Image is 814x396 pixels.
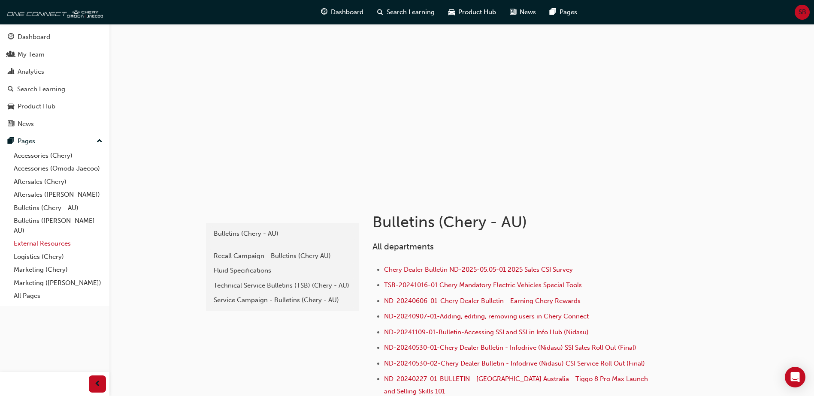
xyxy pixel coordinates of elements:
[8,138,14,145] span: pages-icon
[18,32,50,42] div: Dashboard
[377,7,383,18] span: search-icon
[448,7,455,18] span: car-icon
[384,266,573,273] a: Chery Dealer Bulletin ND-2025-05.05-01 2025 Sales CSI Survey
[8,103,14,111] span: car-icon
[384,344,636,351] a: ND-20240530-01-Chery Dealer Bulletin - Infodrive (Nidasu) SSI Sales Roll Out (Final)
[10,201,106,215] a: Bulletins (Chery - AU)
[785,367,805,387] div: Open Intercom Messenger
[94,379,101,390] span: prev-icon
[543,3,584,21] a: pages-iconPages
[209,278,355,293] a: Technical Service Bulletins (TSB) (Chery - AU)
[520,7,536,17] span: News
[3,133,106,149] button: Pages
[10,149,106,162] a: Accessories (Chery)
[18,119,34,129] div: News
[3,116,106,132] a: News
[384,281,582,289] a: TSB-20241016-01 Chery Mandatory Electric Vehicles Special Tools
[314,3,370,21] a: guage-iconDashboard
[370,3,442,21] a: search-iconSearch Learning
[458,7,496,17] span: Product Hub
[214,229,351,239] div: Bulletins (Chery - AU)
[10,276,106,290] a: Marketing ([PERSON_NAME])
[97,136,103,147] span: up-icon
[372,242,434,252] span: All departments
[442,3,503,21] a: car-iconProduct Hub
[18,67,44,77] div: Analytics
[10,188,106,201] a: Aftersales ([PERSON_NAME])
[3,47,106,63] a: My Team
[8,33,14,41] span: guage-icon
[560,7,577,17] span: Pages
[17,84,65,94] div: Search Learning
[10,214,106,237] a: Bulletins ([PERSON_NAME] - AU)
[10,237,106,250] a: External Resources
[10,263,106,276] a: Marketing (Chery)
[387,7,435,17] span: Search Learning
[214,251,351,261] div: Recall Campaign - Bulletins (Chery AU)
[8,51,14,59] span: people-icon
[8,120,14,128] span: news-icon
[3,64,106,80] a: Analytics
[209,263,355,278] a: Fluid Specifications
[214,295,351,305] div: Service Campaign - Bulletins (Chery - AU)
[384,328,589,336] a: ND-20241109-01-Bulletin-Accessing SSI and SSI in Info Hub (Nidasu)
[4,3,103,21] img: oneconnect
[3,81,106,97] a: Search Learning
[10,250,106,264] a: Logistics (Chery)
[795,5,810,20] button: SB
[209,293,355,308] a: Service Campaign - Bulletins (Chery - AU)
[18,102,55,111] div: Product Hub
[384,312,589,320] a: ND-20240907-01-Adding, editing, removing users in Chery Connect
[321,7,327,18] span: guage-icon
[209,226,355,241] a: Bulletins (Chery - AU)
[214,281,351,291] div: Technical Service Bulletins (TSB) (Chery - AU)
[18,136,35,146] div: Pages
[3,27,106,133] button: DashboardMy TeamAnalyticsSearch LearningProduct HubNews
[214,266,351,276] div: Fluid Specifications
[3,99,106,114] a: Product Hub
[331,7,363,17] span: Dashboard
[10,162,106,175] a: Accessories (Omoda Jaecoo)
[799,7,806,17] span: SB
[550,7,556,18] span: pages-icon
[510,7,516,18] span: news-icon
[384,297,581,305] a: ND-20240606-01-Chery Dealer Bulletin - Earning Chery Rewards
[372,213,654,231] h1: Bulletins (Chery - AU)
[384,360,645,367] a: ND-20240530-02-Chery Dealer Bulletin - Infodrive (Nidasu) CSI Service Roll Out (Final)
[10,175,106,189] a: Aftersales (Chery)
[8,68,14,76] span: chart-icon
[503,3,543,21] a: news-iconNews
[8,86,14,93] span: search-icon
[3,29,106,45] a: Dashboard
[10,289,106,303] a: All Pages
[384,375,650,395] a: ND-20240227-01-BULLETIN - [GEOGRAPHIC_DATA] Australia - Tiggo 8 Pro Max Launch and Selling Skills...
[209,249,355,264] a: Recall Campaign - Bulletins (Chery AU)
[18,50,45,60] div: My Team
